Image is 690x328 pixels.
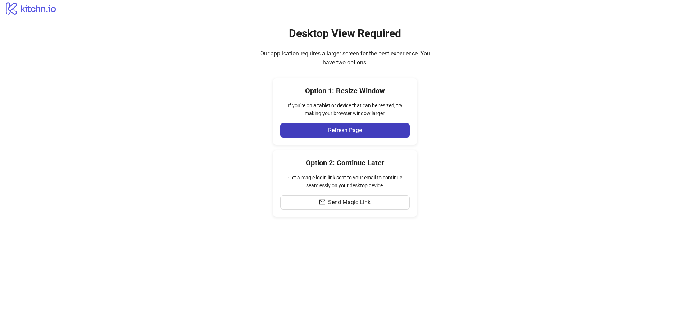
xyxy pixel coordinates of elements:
[319,199,325,205] span: mail
[328,199,371,206] span: Send Magic Link
[280,158,410,168] h4: Option 2: Continue Later
[280,195,410,210] button: Send Magic Link
[280,86,410,96] h4: Option 1: Resize Window
[280,102,410,117] div: If you're on a tablet or device that can be resized, try making your browser window larger.
[255,49,435,67] div: Our application requires a larger screen for the best experience. You have two options:
[280,123,410,138] button: Refresh Page
[289,27,401,40] h2: Desktop View Required
[280,174,410,189] div: Get a magic login link sent to your email to continue seamlessly on your desktop device.
[328,127,362,134] span: Refresh Page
